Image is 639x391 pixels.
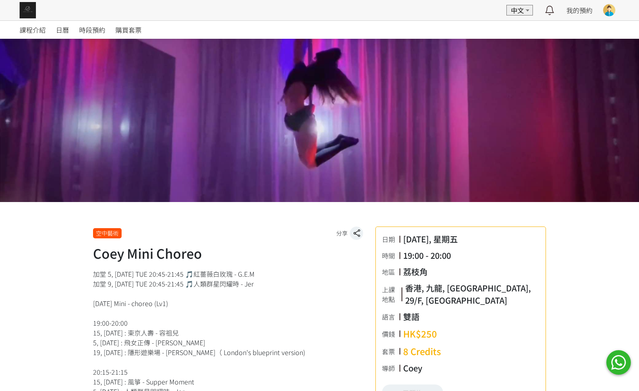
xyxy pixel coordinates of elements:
[93,228,122,238] div: 空中藝術
[403,233,458,245] div: [DATE], 星期五
[403,249,451,262] div: 19:00 - 20:00
[382,234,399,244] div: 日期
[56,25,69,35] span: 日曆
[20,25,46,35] span: 課程介紹
[403,311,419,323] div: 雙語
[403,266,428,278] div: 荔枝角
[115,21,142,39] a: 購買套票
[20,21,46,39] a: 課程介紹
[382,251,399,260] div: 時間
[79,21,105,39] a: 時段預約
[566,5,592,15] a: 我的預約
[56,21,69,39] a: 日曆
[403,344,441,358] div: 8 Credits
[382,284,401,304] div: 上課地點
[403,362,422,374] div: Coey
[382,347,399,356] div: 套票
[382,363,399,373] div: 導師
[403,327,437,340] div: HK$250
[382,312,399,322] div: 語言
[382,267,399,277] div: 地區
[79,25,105,35] span: 時段預約
[115,25,142,35] span: 購買套票
[382,329,399,339] div: 價錢
[93,243,363,263] h1: Coey Mini Choreo
[336,229,348,238] span: 分享
[405,282,539,307] div: 香港, 九龍, [GEOGRAPHIC_DATA], 29/F, [GEOGRAPHIC_DATA]
[20,2,36,18] img: img_61c0148bb0266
